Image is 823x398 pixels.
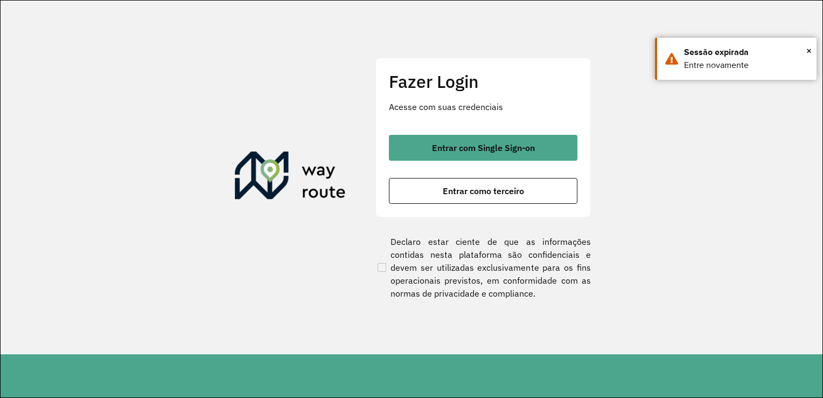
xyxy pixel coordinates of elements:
[684,46,808,59] div: Sessão expirada
[806,43,812,59] button: Close
[443,187,524,195] span: Entrar como terceiro
[389,100,577,113] p: Acesse com suas credenciais
[432,143,535,152] span: Entrar com Single Sign-on
[389,178,577,204] button: button
[684,59,808,72] div: Entre novamente
[235,152,346,203] img: Roteirizador AmbevTech
[389,135,577,161] button: button
[806,43,812,59] span: ×
[375,235,591,300] label: Declaro estar ciente de que as informações contidas nesta plataforma são confidenciais e devem se...
[389,71,577,92] h2: Fazer Login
